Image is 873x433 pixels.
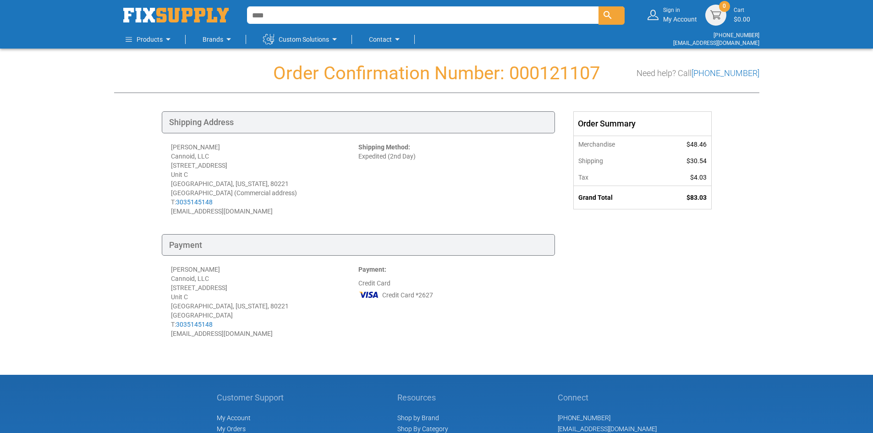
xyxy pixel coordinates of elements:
img: Fix Industrial Supply [123,8,229,22]
h3: Need help? Call [637,69,759,78]
a: Products [126,30,174,49]
strong: Grand Total [578,194,613,201]
a: [EMAIL_ADDRESS][DOMAIN_NAME] [673,40,759,46]
span: My Account [217,414,251,422]
a: Brands [203,30,234,49]
th: Tax [574,169,658,186]
div: [PERSON_NAME] Cannoid, LLC [STREET_ADDRESS] Unit C [GEOGRAPHIC_DATA], [US_STATE], 80221 [GEOGRAPH... [171,143,358,216]
span: $48.46 [686,141,707,148]
a: Shop by Brand [397,414,439,422]
small: Sign in [663,6,697,14]
strong: Payment: [358,266,386,273]
a: store logo [123,8,229,22]
div: [PERSON_NAME] Cannoid, LLC [STREET_ADDRESS] Unit C [GEOGRAPHIC_DATA], [US_STATE], 80221 [GEOGRAPH... [171,265,358,338]
h5: Connect [558,393,657,402]
strong: Shipping Method: [358,143,410,151]
a: Custom Solutions [263,30,340,49]
span: Credit Card *2627 [382,290,433,300]
div: Order Summary [574,112,711,136]
h5: Resources [397,393,449,402]
div: My Account [663,6,697,23]
a: [PHONE_NUMBER] [692,68,759,78]
span: $0.00 [734,16,750,23]
a: 3035145148 [176,321,213,328]
span: $30.54 [686,157,707,164]
th: Shipping [574,153,658,169]
a: Shop By Category [397,425,448,433]
a: Contact [369,30,403,49]
a: [PHONE_NUMBER] [558,414,610,422]
span: $83.03 [686,194,707,201]
h1: Order Confirmation Number: 000121107 [114,63,759,83]
span: 0 [723,2,726,10]
small: Cart [734,6,750,14]
a: [EMAIL_ADDRESS][DOMAIN_NAME] [558,425,657,433]
div: Expedited (2nd Day) [358,143,546,216]
span: $4.03 [690,174,707,181]
th: Merchandise [574,136,658,153]
a: [PHONE_NUMBER] [714,32,759,38]
span: My Orders [217,425,246,433]
h5: Customer Support [217,393,289,402]
div: Shipping Address [162,111,555,133]
div: Payment [162,234,555,256]
img: VI [358,288,379,301]
a: 3035145148 [176,198,213,206]
div: Credit Card [358,265,546,338]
